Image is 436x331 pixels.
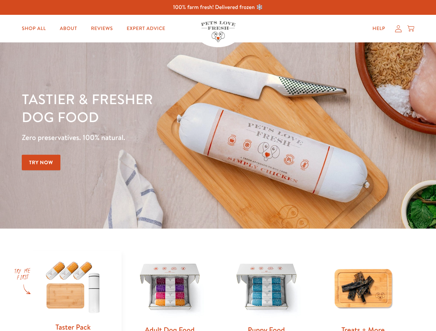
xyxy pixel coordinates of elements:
a: Help [367,22,391,36]
a: Reviews [85,22,118,36]
a: Shop All [16,22,51,36]
a: Try Now [22,155,60,170]
h1: Tastier & fresher dog food [22,90,283,126]
img: Pets Love Fresh [201,21,235,42]
a: About [54,22,83,36]
a: Expert Advice [121,22,171,36]
p: Zero preservatives. 100% natural. [22,131,283,144]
